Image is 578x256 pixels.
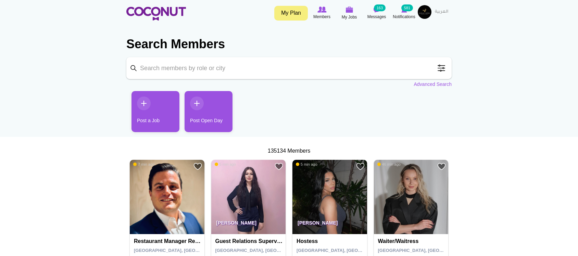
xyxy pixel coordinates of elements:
[193,162,202,171] a: Add to Favourites
[374,4,386,11] small: 163
[313,13,330,20] span: Members
[437,162,446,171] a: Add to Favourites
[308,5,336,21] a: Browse Members Members
[215,238,284,244] h4: Guest Relations Supervisor
[393,13,415,20] span: Notifications
[378,238,446,244] h4: Waiter/Waitress
[292,215,367,234] p: [PERSON_NAME]
[275,162,283,171] a: Add to Favourites
[373,7,380,13] img: Messages
[185,91,233,132] a: Post Open Day
[297,238,365,244] h4: Hostess
[179,91,227,137] li: 2 / 2
[211,215,286,234] p: [PERSON_NAME]
[296,162,317,167] span: 5 min ago
[133,162,154,167] span: 7 min ago
[414,81,452,88] a: Advanced Search
[215,248,313,253] span: [GEOGRAPHIC_DATA], [GEOGRAPHIC_DATA]
[126,7,186,21] img: Home
[134,248,231,253] span: [GEOGRAPHIC_DATA], [GEOGRAPHIC_DATA]
[377,162,401,167] span: 46 min ago
[336,5,363,21] a: My Jobs My Jobs
[126,57,452,79] input: Search members by role or city
[390,5,418,21] a: Notifications Notifications 581
[363,5,390,21] a: Messages Messages 163
[134,238,202,244] h4: Restaurant Manager recent position at the [GEOGRAPHIC_DATA] in [GEOGRAPHIC_DATA] [GEOGRAPHIC_DATA...
[126,36,452,52] h2: Search Members
[378,248,476,253] span: [GEOGRAPHIC_DATA], [GEOGRAPHIC_DATA]
[274,6,308,21] a: My Plan
[126,91,174,137] li: 1 / 2
[215,162,236,167] span: 5 min ago
[401,4,413,11] small: 581
[317,7,326,13] img: Browse Members
[401,7,407,13] img: Notifications
[131,91,179,132] a: Post a Job
[431,5,452,19] a: العربية
[356,162,365,171] a: Add to Favourites
[367,13,386,20] span: Messages
[126,147,452,155] div: 135134 Members
[297,248,394,253] span: [GEOGRAPHIC_DATA], [GEOGRAPHIC_DATA]
[345,7,353,13] img: My Jobs
[342,14,357,21] span: My Jobs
